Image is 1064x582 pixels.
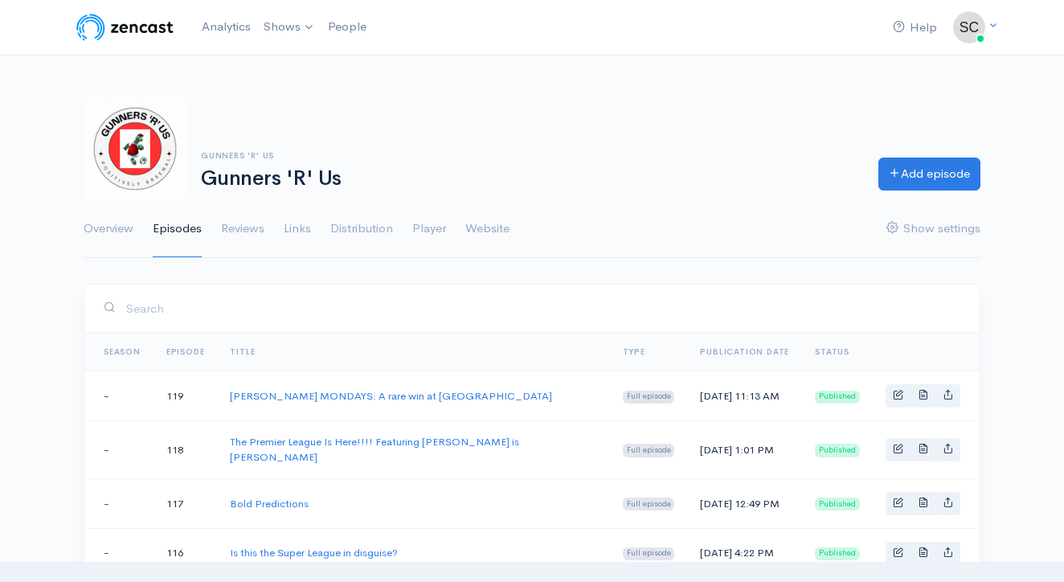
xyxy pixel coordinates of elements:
a: People [321,10,373,44]
span: Full episode [623,391,675,404]
td: 117 [153,478,218,528]
td: [DATE] 11:13 AM [687,371,802,421]
a: Help [886,10,943,45]
iframe: gist-messenger-bubble-iframe [1009,527,1048,566]
a: Title [230,346,255,357]
a: Reviews [221,200,264,258]
div: Basic example [886,492,960,515]
input: Search [125,292,960,325]
a: Analytics [195,10,257,44]
a: Website [465,200,509,258]
h6: Gunners 'R' Us [201,151,859,160]
a: Season [104,346,141,357]
a: Overview [84,200,133,258]
td: - [84,420,153,478]
span: Full episode [623,498,675,510]
a: Distribution [330,200,393,258]
td: - [84,528,153,578]
span: Published [815,391,860,404]
span: Published [815,498,860,510]
a: Links [284,200,311,258]
a: Publication date [700,346,789,357]
a: Type [623,346,645,357]
td: 118 [153,420,218,478]
span: Published [815,547,860,560]
td: 116 [153,528,218,578]
span: Full episode [623,547,675,560]
img: ZenCast Logo [74,11,176,43]
td: - [84,478,153,528]
a: Shows [257,10,321,45]
td: [DATE] 4:22 PM [687,528,802,578]
td: [DATE] 1:01 PM [687,420,802,478]
div: Basic example [886,542,960,565]
a: Show settings [886,200,980,258]
span: Status [815,346,849,357]
a: Is this the Super League in disguise? [230,546,398,559]
a: Add episode [878,158,980,191]
div: Basic example [886,384,960,408]
a: Episodes [153,200,202,258]
a: Episode [166,346,205,357]
td: 119 [153,371,218,421]
a: Player [412,200,446,258]
h1: Gunners 'R' Us [201,167,859,191]
a: Bold Predictions [230,497,309,510]
span: Full episode [623,444,675,457]
a: [PERSON_NAME] MONDAYS: A rare win at [GEOGRAPHIC_DATA] [230,389,552,403]
td: [DATE] 12:49 PM [687,478,802,528]
img: ... [953,11,985,43]
span: Published [815,444,860,457]
div: Basic example [886,438,960,461]
a: The Premier League Is Here!!!! Featuring [PERSON_NAME] is [PERSON_NAME] [230,435,519,465]
td: - [84,371,153,421]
